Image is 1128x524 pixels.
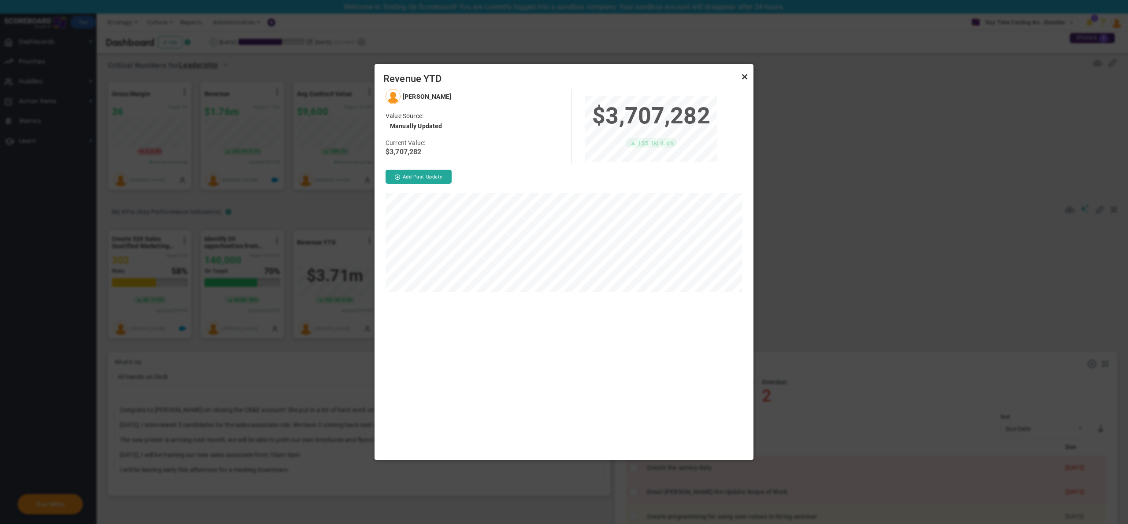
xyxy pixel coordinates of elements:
span: Revenue YTD [383,73,745,85]
h4: Manually Updated [390,122,442,130]
h4: $3,707,282 [386,148,564,156]
span: Current Value: [386,139,425,146]
a: Close [739,72,750,82]
button: Add Past Update [386,170,452,184]
img: Greg Day [386,89,401,104]
span: $3,707,282 [579,102,724,129]
span: Value Source: [386,112,423,119]
h4: [PERSON_NAME] [403,93,451,100]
